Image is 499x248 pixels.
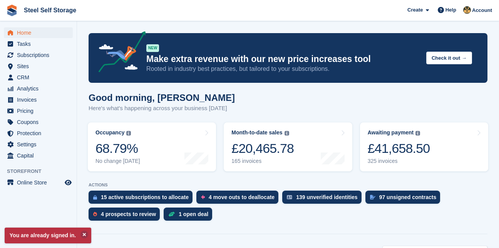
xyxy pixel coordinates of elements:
a: menu [4,94,73,105]
a: menu [4,117,73,127]
button: Check it out → [426,52,472,64]
a: Month-to-date sales £20,465.78 165 invoices [224,122,352,171]
a: menu [4,61,73,72]
span: Coupons [17,117,63,127]
div: 4 move outs to deallocate [209,194,275,200]
a: 97 unsigned contracts [365,191,444,208]
span: Sites [17,61,63,72]
img: verify_identity-adf6edd0f0f0b5bbfe63781bf79b02c33cf7c696d77639b501bdc392416b5a36.svg [287,195,292,199]
a: 1 open deal [164,208,216,225]
img: deal-1b604bf984904fb50ccaf53a9ad4b4a5d6e5aea283cecdc64d6e3604feb123c2.svg [168,211,175,217]
a: 4 move outs to deallocate [196,191,282,208]
img: stora-icon-8386f47178a22dfd0bd8f6a31ec36ba5ce8667c1dd55bd0f319d3a0aa187defe.svg [6,5,18,16]
p: Here's what's happening across your business [DATE] [89,104,235,113]
span: Tasks [17,39,63,49]
a: 4 prospects to review [89,208,164,225]
div: 68.79% [95,141,140,156]
a: menu [4,106,73,116]
a: Preview store [64,178,73,187]
span: Settings [17,139,63,150]
img: James Steel [463,6,471,14]
div: 15 active subscriptions to allocate [101,194,189,200]
span: Analytics [17,83,63,94]
div: £41,658.50 [368,141,430,156]
div: 97 unsigned contracts [379,194,437,200]
h1: Good morning, [PERSON_NAME] [89,92,235,103]
img: move_outs_to_deallocate_icon-f764333ba52eb49d3ac5e1228854f67142a1ed5810a6f6cc68b1a99e826820c5.svg [201,195,205,199]
p: Make extra revenue with our new price increases tool [146,54,420,65]
span: Online Store [17,177,63,188]
a: 15 active subscriptions to allocate [89,191,196,208]
p: Rooted in industry best practices, but tailored to your subscriptions. [146,65,420,73]
a: menu [4,39,73,49]
div: Month-to-date sales [231,129,282,136]
div: 4 prospects to review [101,211,156,217]
span: Pricing [17,106,63,116]
img: contract_signature_icon-13c848040528278c33f63329250d36e43548de30e8caae1d1a13099fd9432cc5.svg [370,195,375,199]
span: Home [17,27,63,38]
a: menu [4,72,73,83]
img: icon-info-grey-7440780725fd019a000dd9b08b2336e03edf1995a4989e88bcd33f0948082b44.svg [285,131,289,136]
a: menu [4,177,73,188]
img: icon-info-grey-7440780725fd019a000dd9b08b2336e03edf1995a4989e88bcd33f0948082b44.svg [415,131,420,136]
div: NEW [146,44,159,52]
div: 139 unverified identities [296,194,358,200]
p: You are already signed in. [5,228,91,243]
a: menu [4,27,73,38]
img: icon-info-grey-7440780725fd019a000dd9b08b2336e03edf1995a4989e88bcd33f0948082b44.svg [126,131,131,136]
img: prospect-51fa495bee0391a8d652442698ab0144808aea92771e9ea1ae160a38d050c398.svg [93,212,97,216]
span: Help [445,6,456,14]
img: price-adjustments-announcement-icon-8257ccfd72463d97f412b2fc003d46551f7dbcb40ab6d574587a9cd5c0d94... [92,31,146,75]
img: active_subscription_to_allocate_icon-d502201f5373d7db506a760aba3b589e785aa758c864c3986d89f69b8ff3... [93,195,97,200]
a: menu [4,50,73,60]
span: Create [407,6,423,14]
span: Account [472,7,492,14]
a: Awaiting payment £41,658.50 325 invoices [360,122,488,171]
span: Subscriptions [17,50,63,60]
span: Protection [17,128,63,139]
div: 1 open deal [179,211,208,217]
div: Awaiting payment [368,129,414,136]
a: 139 unverified identities [282,191,365,208]
div: 165 invoices [231,158,294,164]
a: Steel Self Storage [21,4,79,17]
a: Occupancy 68.79% No change [DATE] [88,122,216,171]
span: Storefront [7,168,77,175]
span: Invoices [17,94,63,105]
a: menu [4,83,73,94]
span: Capital [17,150,63,161]
p: ACTIONS [89,183,487,188]
div: No change [DATE] [95,158,140,164]
a: menu [4,139,73,150]
div: 325 invoices [368,158,430,164]
div: Occupancy [95,129,124,136]
div: £20,465.78 [231,141,294,156]
span: CRM [17,72,63,83]
a: menu [4,150,73,161]
a: menu [4,128,73,139]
